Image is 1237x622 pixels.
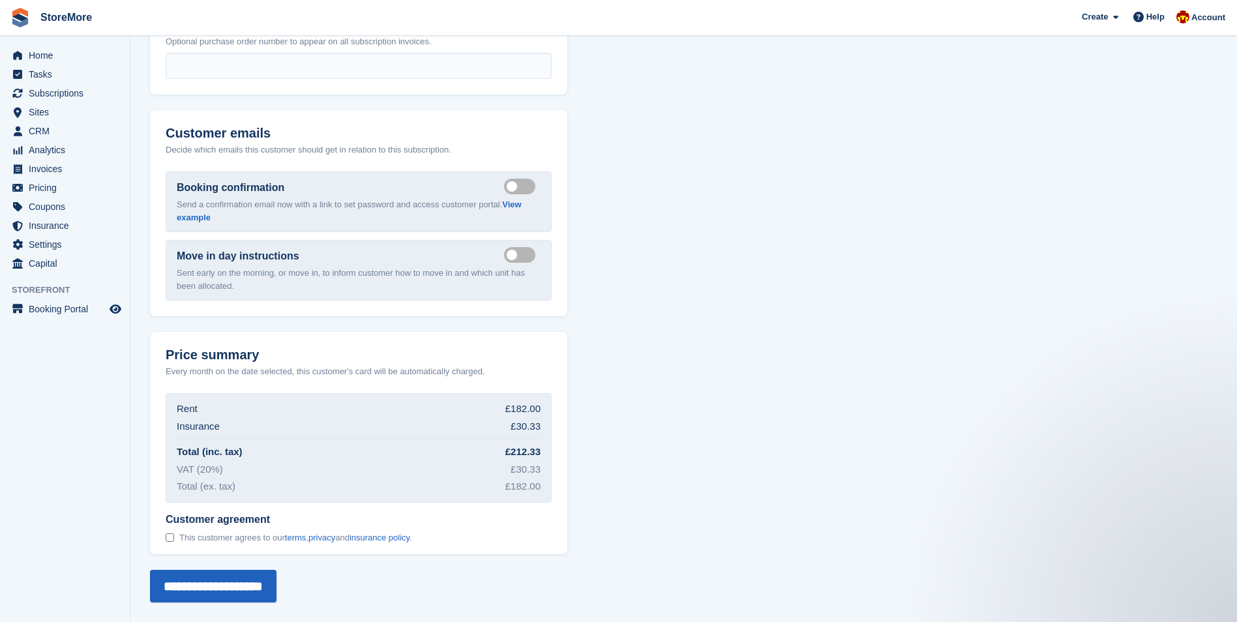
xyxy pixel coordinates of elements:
[179,533,412,543] span: This customer agrees to our , and .
[12,284,130,297] span: Storefront
[1191,11,1225,24] span: Account
[505,402,541,417] div: £182.00
[504,254,541,256] label: Send move in day email
[177,200,522,222] a: View example
[504,185,541,187] label: Send booking confirmation email
[7,141,123,159] a: menu
[7,198,123,216] a: menu
[177,180,284,196] label: Booking confirmation
[29,300,107,318] span: Booking Portal
[29,141,107,159] span: Analytics
[29,198,107,216] span: Coupons
[177,198,541,224] p: Send a confirmation email now with a link to set password and access customer portal.
[1176,10,1189,23] img: Store More Team
[177,402,198,417] div: Rent
[177,267,541,292] p: Sent early on the morning, or move in, to inform customer how to move in and which unit has been ...
[29,179,107,197] span: Pricing
[166,35,552,48] p: Optional purchase order number to appear on all subscription invoices.
[7,254,123,273] a: menu
[166,348,552,363] h2: Price summary
[166,143,552,156] p: Decide which emails this customer should get in relation to this subscription.
[166,533,174,542] input: Customer agreement This customer agrees to ourterms,privacyandinsurance policy.
[29,103,107,121] span: Sites
[166,513,412,526] span: Customer agreement
[29,160,107,178] span: Invoices
[7,179,123,197] a: menu
[511,419,541,434] div: £30.33
[177,248,299,264] label: Move in day instructions
[29,254,107,273] span: Capital
[7,46,123,65] a: menu
[7,65,123,83] a: menu
[285,533,306,542] a: terms
[166,126,552,141] h2: Customer emails
[1146,10,1165,23] span: Help
[35,7,97,28] a: StoreMore
[177,479,235,494] div: Total (ex. tax)
[7,122,123,140] a: menu
[177,462,223,477] div: VAT (20%)
[29,84,107,102] span: Subscriptions
[505,445,541,460] div: £212.33
[7,235,123,254] a: menu
[29,46,107,65] span: Home
[1082,10,1108,23] span: Create
[29,216,107,235] span: Insurance
[505,479,541,494] div: £182.00
[7,84,123,102] a: menu
[29,122,107,140] span: CRM
[29,235,107,254] span: Settings
[177,419,220,434] div: Insurance
[108,301,123,317] a: Preview store
[7,216,123,235] a: menu
[7,160,123,178] a: menu
[29,65,107,83] span: Tasks
[10,8,30,27] img: stora-icon-8386f47178a22dfd0bd8f6a31ec36ba5ce8667c1dd55bd0f319d3a0aa187defe.svg
[177,445,243,460] div: Total (inc. tax)
[511,462,541,477] div: £30.33
[7,300,123,318] a: menu
[308,533,335,542] a: privacy
[166,365,485,378] p: Every month on the date selected, this customer's card will be automatically charged.
[7,103,123,121] a: menu
[350,533,410,542] a: insurance policy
